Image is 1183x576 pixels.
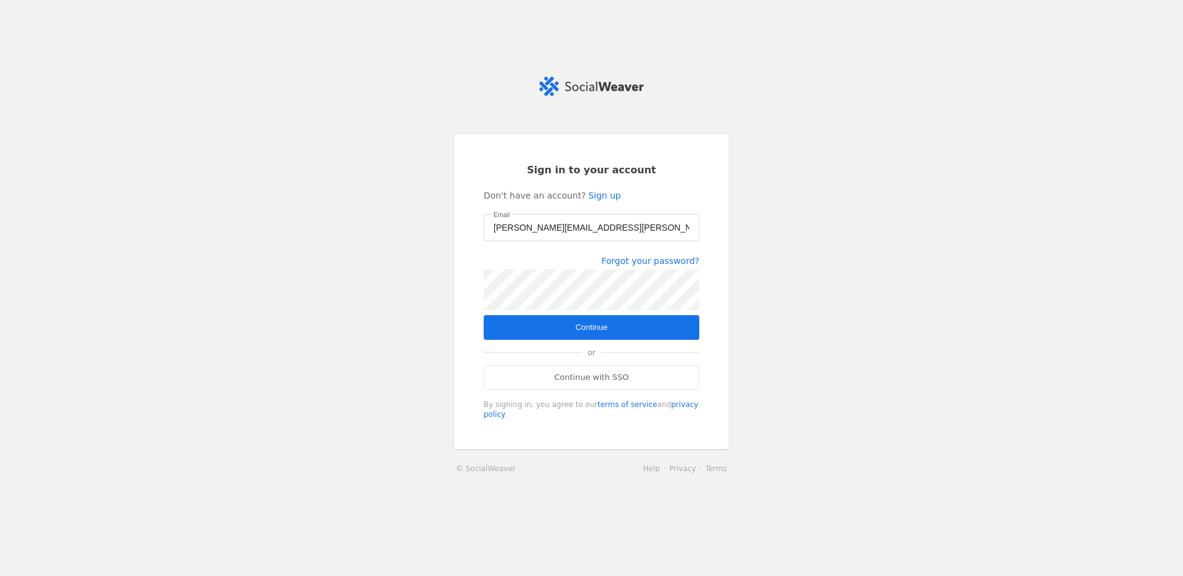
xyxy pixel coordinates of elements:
a: Sign up [588,189,621,202]
a: Forgot your password? [601,256,699,266]
a: Continue with SSO [484,365,699,390]
span: Sign in to your account [527,163,656,177]
mat-label: Email [494,209,510,220]
span: Continue [575,321,608,334]
a: terms of service [598,400,657,409]
a: Help [643,464,660,473]
li: · [660,463,669,475]
button: Continue [484,315,699,340]
span: or [582,340,601,365]
div: By signing in, you agree to our and . [484,400,699,419]
a: Terms [705,464,727,473]
li: · [696,463,705,475]
input: Email [494,220,689,235]
span: Don't have an account? [484,189,586,202]
a: © SocialWeaver [456,463,516,475]
a: privacy policy [484,400,698,419]
a: Privacy [669,464,696,473]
